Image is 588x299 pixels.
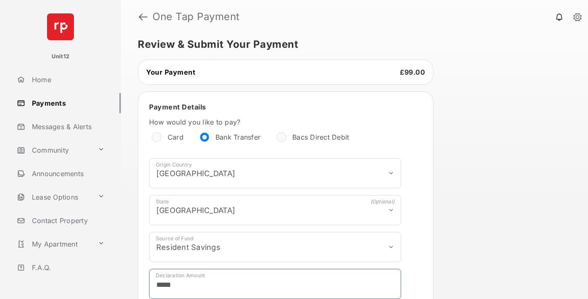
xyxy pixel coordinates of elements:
[400,68,425,76] span: £99.00
[13,234,94,254] a: My Apartment
[47,13,74,40] img: svg+xml;base64,PHN2ZyB4bWxucz0iaHR0cDovL3d3dy53My5vcmcvMjAwMC9zdmciIHdpZHRoPSI2NCIgaGVpZ2h0PSI2NC...
[149,118,401,126] label: How would you like to pay?
[149,103,206,111] span: Payment Details
[168,133,184,141] label: Card
[13,140,94,160] a: Community
[13,187,94,207] a: Lease Options
[215,133,260,141] label: Bank Transfer
[292,133,349,141] label: Bacs Direct Debit
[138,39,564,49] h5: Review & Submit Your Payment
[152,12,240,22] strong: One Tap Payment
[13,117,121,137] a: Messages & Alerts
[13,211,121,231] a: Contact Property
[13,93,121,113] a: Payments
[52,52,70,61] p: Unit12
[13,257,121,278] a: F.A.Q.
[13,164,121,184] a: Announcements
[146,68,195,76] span: Your Payment
[13,70,121,90] a: Home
